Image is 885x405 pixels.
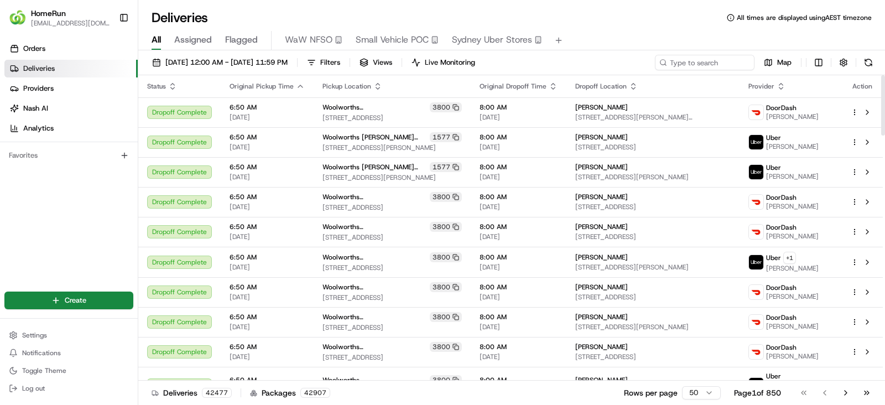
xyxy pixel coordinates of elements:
[322,233,462,242] span: [STREET_ADDRESS]
[230,232,305,241] span: [DATE]
[766,292,819,301] span: [PERSON_NAME]
[22,331,47,340] span: Settings
[766,372,781,381] span: Uber
[480,143,558,152] span: [DATE]
[31,8,66,19] button: HomeRun
[230,82,294,91] span: Original Pickup Time
[230,163,305,172] span: 6:50 AM
[322,163,428,172] span: Woolworths [PERSON_NAME] Metro
[4,328,133,343] button: Settings
[4,381,133,396] button: Log out
[230,113,305,122] span: [DATE]
[230,323,305,331] span: [DATE]
[575,263,731,272] span: [STREET_ADDRESS][PERSON_NAME]
[480,232,558,241] span: [DATE]
[230,253,305,262] span: 6:50 AM
[480,202,558,211] span: [DATE]
[749,315,763,329] img: doordash_logo_v2.png
[749,345,763,359] img: doordash_logo_v2.png
[777,58,792,67] span: Map
[322,353,462,362] span: [STREET_ADDRESS]
[373,58,392,67] span: Views
[4,60,138,77] a: Deliveries
[759,55,796,70] button: Map
[22,366,66,375] span: Toggle Theme
[4,345,133,361] button: Notifications
[575,103,628,112] span: [PERSON_NAME]
[322,173,462,182] span: [STREET_ADDRESS][PERSON_NAME]
[737,13,872,22] span: All times are displayed using AEST timezone
[480,253,558,262] span: 8:00 AM
[23,103,48,113] span: Nash AI
[230,133,305,142] span: 6:50 AM
[575,143,731,152] span: [STREET_ADDRESS]
[23,64,55,74] span: Deliveries
[230,283,305,292] span: 6:50 AM
[202,388,232,398] div: 42477
[31,19,110,28] span: [EMAIL_ADDRESS][DOMAIN_NAME]
[766,133,781,142] span: Uber
[575,352,731,361] span: [STREET_ADDRESS]
[575,133,628,142] span: [PERSON_NAME]
[300,388,330,398] div: 42907
[230,173,305,181] span: [DATE]
[322,313,428,321] span: Woolworths [GEOGRAPHIC_DATA] (VDOS)
[322,193,428,201] span: Woolworths [GEOGRAPHIC_DATA] (VDOS)
[23,123,54,133] span: Analytics
[766,112,819,121] span: [PERSON_NAME]
[230,202,305,211] span: [DATE]
[230,376,305,385] span: 6:50 AM
[575,193,628,201] span: [PERSON_NAME]
[575,323,731,331] span: [STREET_ADDRESS][PERSON_NAME]
[322,293,462,302] span: [STREET_ADDRESS]
[165,58,288,67] span: [DATE] 12:00 AM - [DATE] 11:59 PM
[322,143,462,152] span: [STREET_ADDRESS][PERSON_NAME]
[4,120,138,137] a: Analytics
[302,55,345,70] button: Filters
[575,253,628,262] span: [PERSON_NAME]
[4,147,133,164] div: Favorites
[322,323,462,332] span: [STREET_ADDRESS]
[23,44,45,54] span: Orders
[851,82,874,91] div: Action
[152,387,232,398] div: Deliveries
[4,40,138,58] a: Orders
[749,255,763,269] img: uber-new-logo.jpeg
[9,9,27,27] img: HomeRun
[230,143,305,152] span: [DATE]
[480,173,558,181] span: [DATE]
[766,172,819,181] span: [PERSON_NAME]
[749,105,763,120] img: doordash_logo_v2.png
[480,193,558,201] span: 8:00 AM
[230,352,305,361] span: [DATE]
[430,102,462,112] div: 3800
[766,253,781,262] span: Uber
[575,202,731,211] span: [STREET_ADDRESS]
[480,103,558,112] span: 8:00 AM
[766,352,819,361] span: [PERSON_NAME]
[575,113,731,122] span: [STREET_ADDRESS][PERSON_NAME][PERSON_NAME]
[766,202,819,211] span: [PERSON_NAME]
[322,222,428,231] span: Woolworths [GEOGRAPHIC_DATA] (VDOS)
[322,342,428,351] span: Woolworths [GEOGRAPHIC_DATA] (VDOS)
[575,376,628,385] span: [PERSON_NAME]
[430,375,462,385] div: 3800
[250,387,330,398] div: Packages
[430,312,462,322] div: 3800
[230,222,305,231] span: 6:50 AM
[152,33,161,46] span: All
[749,378,763,392] img: uber-new-logo.jpeg
[22,384,45,393] span: Log out
[320,58,340,67] span: Filters
[624,387,678,398] p: Rows per page
[575,232,731,241] span: [STREET_ADDRESS]
[575,342,628,351] span: [PERSON_NAME]
[230,313,305,321] span: 6:50 AM
[322,376,428,385] span: Woolworths [GEOGRAPHIC_DATA] (VDOS)
[230,263,305,272] span: [DATE]
[4,100,138,117] a: Nash AI
[480,313,558,321] span: 8:00 AM
[4,80,138,97] a: Providers
[766,232,819,241] span: [PERSON_NAME]
[480,163,558,172] span: 8:00 AM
